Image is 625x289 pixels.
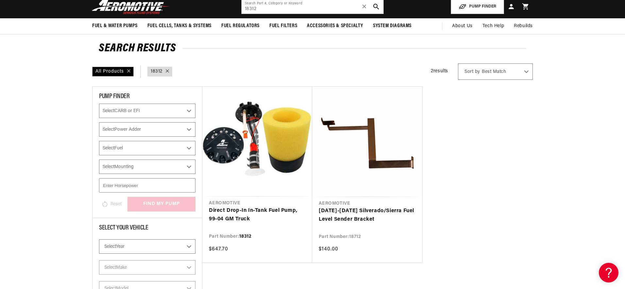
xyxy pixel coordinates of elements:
select: Make [99,260,195,275]
span: About Us [452,24,473,28]
summary: Fuel & Water Pumps [87,18,143,34]
a: 18312 [151,68,162,75]
summary: Fuel Regulators [216,18,264,34]
select: Year [99,239,195,254]
summary: Tech Help [478,18,509,34]
span: Fuel Regulators [221,23,260,29]
a: [DATE]-[DATE] Silverado/Sierra Fuel Level Sender Bracket [319,207,416,224]
input: Enter Horsepower [99,178,195,193]
span: Fuel Filters [269,23,297,29]
summary: Accessories & Specialty [302,18,368,34]
a: About Us [447,18,478,34]
span: Sort by [465,69,480,75]
summary: Rebuilds [509,18,538,34]
select: Sort by [458,63,533,80]
select: Mounting [99,160,195,174]
h2: Search Results [99,43,526,54]
span: Fuel Cells, Tanks & Systems [147,23,211,29]
summary: Fuel Cells, Tanks & Systems [143,18,216,34]
a: Direct Drop-In In-Tank Fuel Pump, 99-04 GM Truck [209,207,306,223]
span: Accessories & Specialty [307,23,363,29]
summary: System Diagrams [368,18,416,34]
span: System Diagrams [373,23,412,29]
span: 2 results [431,69,448,74]
div: Select Your Vehicle [99,225,195,233]
span: Tech Help [482,23,504,30]
select: Fuel [99,141,195,155]
span: Rebuilds [514,23,533,30]
span: Fuel & Water Pumps [92,23,138,29]
span: ✕ [362,1,367,12]
span: PUMP FINDER [99,93,130,100]
select: Power Adder [99,122,195,137]
div: All Products [92,67,134,76]
summary: Fuel Filters [264,18,302,34]
select: CARB or EFI [99,104,195,118]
